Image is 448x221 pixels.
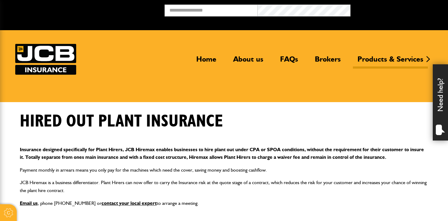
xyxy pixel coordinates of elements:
[276,55,303,69] a: FAQs
[229,55,268,69] a: About us
[20,111,223,132] h1: Hired out plant insurance
[20,179,428,194] p: JCB Hiremax is a business differentiator. Plant Hirers can now offer to carry the Insurance risk ...
[310,55,345,69] a: Brokers
[433,64,448,141] div: Need help?
[192,55,221,69] a: Home
[20,146,428,161] p: Insurance designed specifically for Plant Hirers, JCB Hiremax enables businesses to hire plant ou...
[20,199,428,207] p: , phone [PHONE_NUMBER] or to arrange a meeting.
[20,166,428,174] p: Payment monthly in arrears means you only pay for the machines which need the cover, saving money...
[20,200,38,206] a: Email us
[15,44,76,75] a: JCB Insurance Services
[353,55,428,69] a: Products & Services
[101,200,157,206] a: contact your local expert
[15,44,76,75] img: JCB Insurance Services logo
[350,5,443,14] button: Broker Login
